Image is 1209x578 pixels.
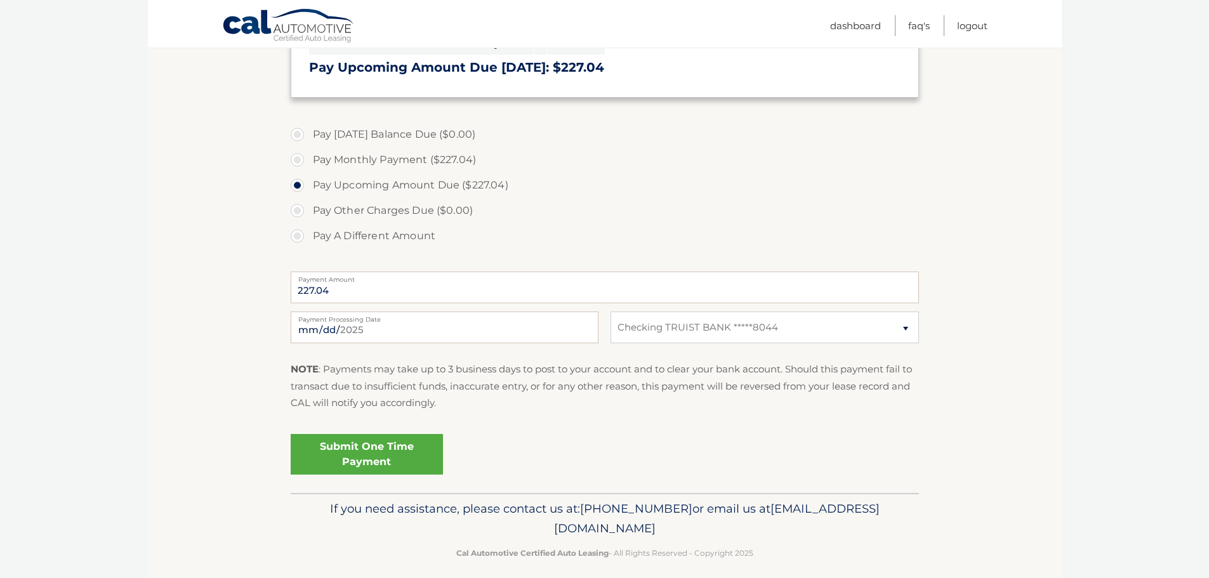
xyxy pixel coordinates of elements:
[908,15,930,36] a: FAQ's
[291,272,919,282] label: Payment Amount
[291,122,919,147] label: Pay [DATE] Balance Due ($0.00)
[957,15,988,36] a: Logout
[291,147,919,173] label: Pay Monthly Payment ($227.04)
[299,499,911,539] p: If you need assistance, please contact us at: or email us at
[291,223,919,249] label: Pay A Different Amount
[291,173,919,198] label: Pay Upcoming Amount Due ($227.04)
[291,272,919,303] input: Payment Amount
[456,548,609,558] strong: Cal Automotive Certified Auto Leasing
[222,8,355,45] a: Cal Automotive
[291,434,443,475] a: Submit One Time Payment
[830,15,881,36] a: Dashboard
[291,361,919,411] p: : Payments may take up to 3 business days to post to your account and to clear your bank account....
[291,363,319,375] strong: NOTE
[291,312,598,343] input: Payment Date
[580,501,692,516] span: [PHONE_NUMBER]
[309,60,901,76] h3: Pay Upcoming Amount Due [DATE]: $227.04
[299,546,911,560] p: - All Rights Reserved - Copyright 2025
[291,198,919,223] label: Pay Other Charges Due ($0.00)
[291,312,598,322] label: Payment Processing Date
